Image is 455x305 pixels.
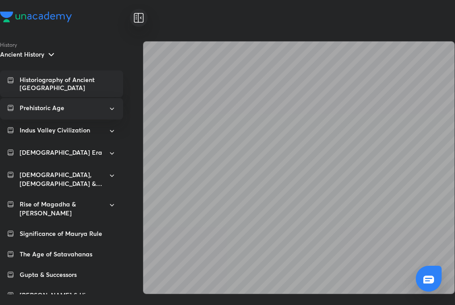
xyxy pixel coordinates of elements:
p: [DEMOGRAPHIC_DATA], [DEMOGRAPHIC_DATA] & Shramanic [20,170,103,188]
p: Indus Valley Civilization [20,126,90,135]
p: Historiography of Ancient [GEOGRAPHIC_DATA] [20,76,116,92]
p: Rise of Magadha & [PERSON_NAME] [20,200,103,218]
p: The Age of Satavahanas [20,250,92,259]
p: Prehistoric Age [20,103,64,112]
p: Gupta & Successors [20,270,77,279]
p: Significance of Maurya Rule [20,229,102,238]
p: [DEMOGRAPHIC_DATA] Era [20,148,102,157]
